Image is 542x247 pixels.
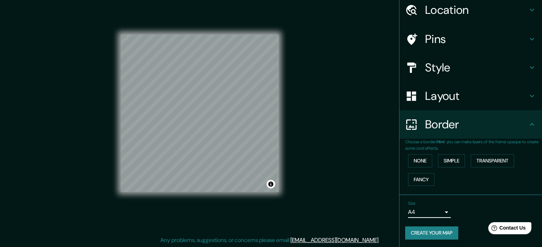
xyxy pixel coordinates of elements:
button: Simple [438,154,465,167]
a: [EMAIL_ADDRESS][DOMAIN_NAME] [290,236,378,244]
div: Pins [399,25,542,53]
div: . [381,236,382,245]
b: Hint [437,139,445,145]
canvas: Map [121,34,279,192]
p: Choose a border. : you can make layers of the frame opaque to create some cool effects. [405,139,542,151]
button: Create your map [405,226,458,240]
p: Any problems, suggestions, or concerns please email . [160,236,380,245]
h4: Location [425,3,528,17]
iframe: Help widget launcher [479,219,534,239]
button: Toggle attribution [267,180,275,188]
h4: Layout [425,89,528,103]
div: A4 [408,206,451,218]
button: Fancy [408,173,434,186]
h4: Border [425,117,528,131]
div: Layout [399,82,542,110]
div: . [380,236,381,245]
label: Size [408,200,415,206]
div: Style [399,53,542,82]
button: Transparent [471,154,514,167]
h4: Pins [425,32,528,46]
h4: Style [425,60,528,75]
button: None [408,154,432,167]
div: Border [399,110,542,139]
